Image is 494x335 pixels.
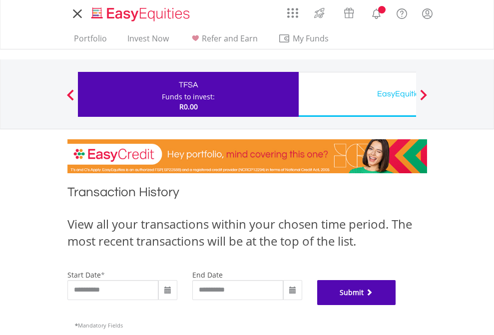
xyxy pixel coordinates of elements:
[192,270,223,280] label: end date
[281,2,305,18] a: AppsGrid
[287,7,298,18] img: grid-menu-icon.svg
[67,216,427,250] div: View all your transactions within your chosen time period. The most recent transactions will be a...
[334,2,364,21] a: Vouchers
[185,33,262,49] a: Refer and Earn
[60,94,80,104] button: Previous
[162,92,215,102] div: Funds to invest:
[341,5,357,21] img: vouchers-v2.svg
[84,78,293,92] div: TFSA
[89,6,194,22] img: EasyEquities_Logo.png
[75,322,123,329] span: Mandatory Fields
[278,32,344,45] span: My Funds
[67,183,427,206] h1: Transaction History
[179,102,198,111] span: R0.00
[202,33,258,44] span: Refer and Earn
[87,2,194,22] a: Home page
[67,139,427,173] img: EasyCredit Promotion Banner
[67,270,101,280] label: start date
[364,2,389,22] a: Notifications
[389,2,415,22] a: FAQ's and Support
[415,2,440,24] a: My Profile
[123,33,173,49] a: Invest Now
[317,280,396,305] button: Submit
[311,5,328,21] img: thrive-v2.svg
[70,33,111,49] a: Portfolio
[414,94,434,104] button: Next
